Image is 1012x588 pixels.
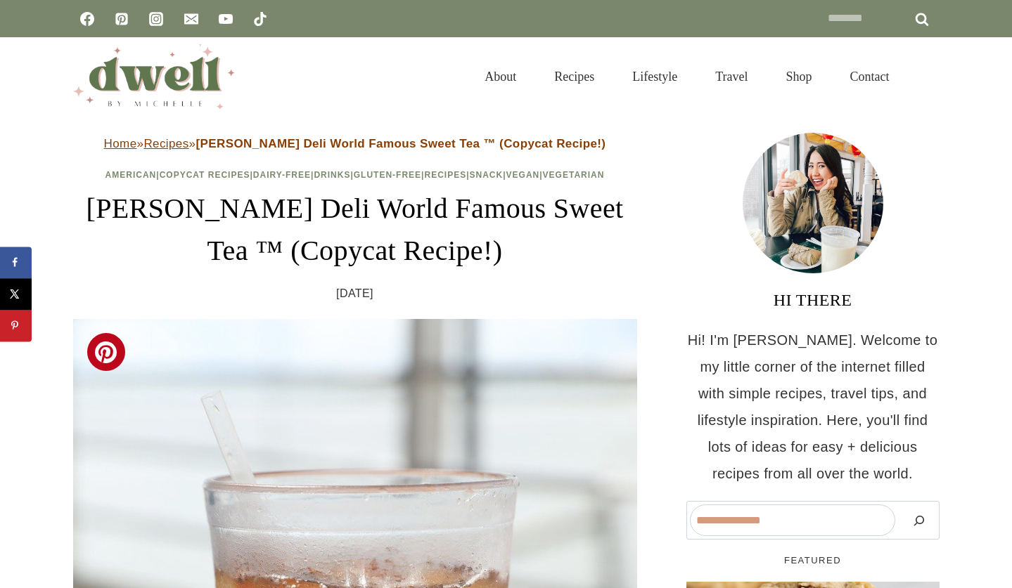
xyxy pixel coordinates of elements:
[336,283,373,304] time: [DATE]
[686,327,940,487] p: Hi! I'm [PERSON_NAME]. Welcome to my little corner of the internet filled with simple recipes, tr...
[424,170,466,180] a: Recipes
[686,287,940,313] h3: HI THERE
[105,170,605,180] span: | | | | | | | |
[831,52,909,101] a: Contact
[108,5,136,33] a: Pinterest
[212,5,240,33] a: YouTube
[535,52,613,101] a: Recipes
[104,137,137,150] a: Home
[246,5,274,33] a: TikTok
[142,5,170,33] a: Instagram
[253,170,311,180] a: Dairy-Free
[73,188,637,272] h1: [PERSON_NAME] Deli World Famous Sweet Tea ™ (Copycat Recipe!)
[686,554,940,568] h5: FEATURED
[314,170,350,180] a: Drinks
[160,170,250,180] a: Copycat Recipes
[543,170,605,180] a: Vegetarian
[466,52,908,101] nav: Primary Navigation
[143,137,188,150] a: Recipes
[902,504,936,536] button: Search
[613,52,696,101] a: Lifestyle
[105,170,157,180] a: American
[354,170,421,180] a: Gluten-Free
[104,137,606,150] span: » »
[73,5,101,33] a: Facebook
[73,44,235,109] img: DWELL by michelle
[506,170,540,180] a: Vegan
[696,52,767,101] a: Travel
[196,137,606,150] strong: [PERSON_NAME] Deli World Famous Sweet Tea ™ (Copycat Recipe!)
[767,52,831,101] a: Shop
[470,170,504,180] a: Snack
[177,5,205,33] a: Email
[916,65,940,89] button: View Search Form
[466,52,535,101] a: About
